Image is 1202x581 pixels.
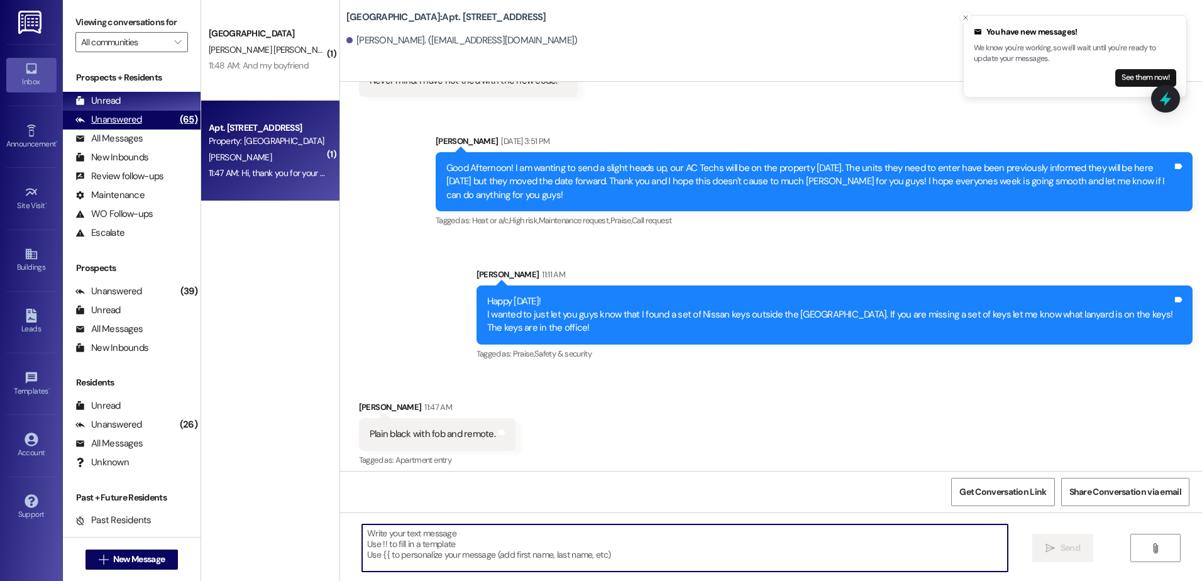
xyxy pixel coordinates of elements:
button: Close toast [959,11,972,24]
div: Happy [DATE]! I wanted to just let you guys know that I found a set of Nissan keys outside the [G... [487,295,1172,335]
div: 11:48 AM: And my boyfriend [209,60,309,71]
span: Heat or a/c , [472,215,509,226]
div: Unanswered [75,113,142,126]
span: Safety & security [534,348,592,359]
div: [PERSON_NAME] [477,268,1193,285]
div: Apt. [STREET_ADDRESS] [209,121,325,135]
div: [GEOGRAPHIC_DATA] [209,27,325,40]
div: Prospects + Residents [63,71,201,84]
div: Plain black with fob and remote. [370,428,495,441]
span: [PERSON_NAME] [209,152,272,163]
div: All Messages [75,437,143,450]
div: Past + Future Residents [63,491,201,504]
span: [PERSON_NAME] [PERSON_NAME] [209,44,336,55]
div: Tagged as: [477,345,1193,363]
div: Good Afternoon! I am wanting to send a slight heads up, our AC Techs will be on the property [DAT... [446,162,1172,202]
div: New Inbounds [75,151,148,164]
div: Residents [63,376,201,389]
div: (26) [177,415,201,434]
span: Apartment entry [395,455,451,465]
span: New Message [113,553,165,566]
button: Send [1032,534,1093,562]
div: (39) [177,282,201,301]
div: Escalate [75,226,124,240]
span: • [48,385,50,394]
a: Leads [6,305,57,339]
span: Call request [632,215,671,226]
a: Inbox [6,58,57,92]
a: Buildings [6,243,57,277]
div: Tagged as: [359,451,516,469]
img: ResiDesk Logo [18,11,44,34]
span: Maintenance request , [539,215,610,226]
div: 11:47 AM [421,401,452,414]
a: Account [6,429,57,463]
span: Send [1061,541,1080,555]
div: You have new messages! [974,26,1176,38]
div: Unread [75,304,121,317]
div: Unread [75,94,121,108]
div: Property: [GEOGRAPHIC_DATA] [209,135,325,148]
div: WO Follow-ups [75,207,153,221]
div: All Messages [75,323,143,336]
span: Praise , [513,348,534,359]
div: Prospects [63,262,201,275]
div: Unanswered [75,418,142,431]
div: [PERSON_NAME] [436,135,1193,152]
div: New Inbounds [75,341,148,355]
div: [DATE] 3:51 PM [498,135,549,148]
div: (65) [177,110,201,130]
i:  [174,37,181,47]
i:  [99,555,108,565]
span: • [45,199,47,208]
span: Share Conversation via email [1069,485,1181,499]
div: 11:47 AM: Hi, thank you for your message. Our team will get back to you soon. Our office hours ar... [209,167,912,179]
b: [GEOGRAPHIC_DATA]: Apt. [STREET_ADDRESS] [346,11,546,24]
div: Unread [75,399,121,412]
div: Review follow-ups [75,170,163,183]
label: Viewing conversations for [75,13,188,32]
div: Unanswered [75,285,142,298]
button: New Message [85,550,179,570]
a: Templates • [6,367,57,401]
div: [PERSON_NAME] [359,401,516,418]
div: Past Residents [75,514,152,527]
i:  [1150,543,1160,553]
i:  [1045,543,1055,553]
button: Get Conversation Link [951,478,1054,506]
a: Site Visit • [6,182,57,216]
a: Support [6,490,57,524]
div: Unknown [75,456,129,469]
div: Maintenance [75,189,145,202]
p: We know you're working, so we'll wait until you're ready to update your messages. [974,43,1176,65]
div: [PERSON_NAME]. ([EMAIL_ADDRESS][DOMAIN_NAME]) [346,34,578,47]
span: Get Conversation Link [959,485,1046,499]
button: Share Conversation via email [1061,478,1189,506]
span: Praise , [610,215,632,226]
div: All Messages [75,132,143,145]
span: High risk , [509,215,539,226]
div: Tagged as: [436,211,1193,230]
button: See them now! [1115,69,1176,87]
input: All communities [81,32,168,52]
span: • [56,138,58,147]
div: 11:11 AM [539,268,565,281]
